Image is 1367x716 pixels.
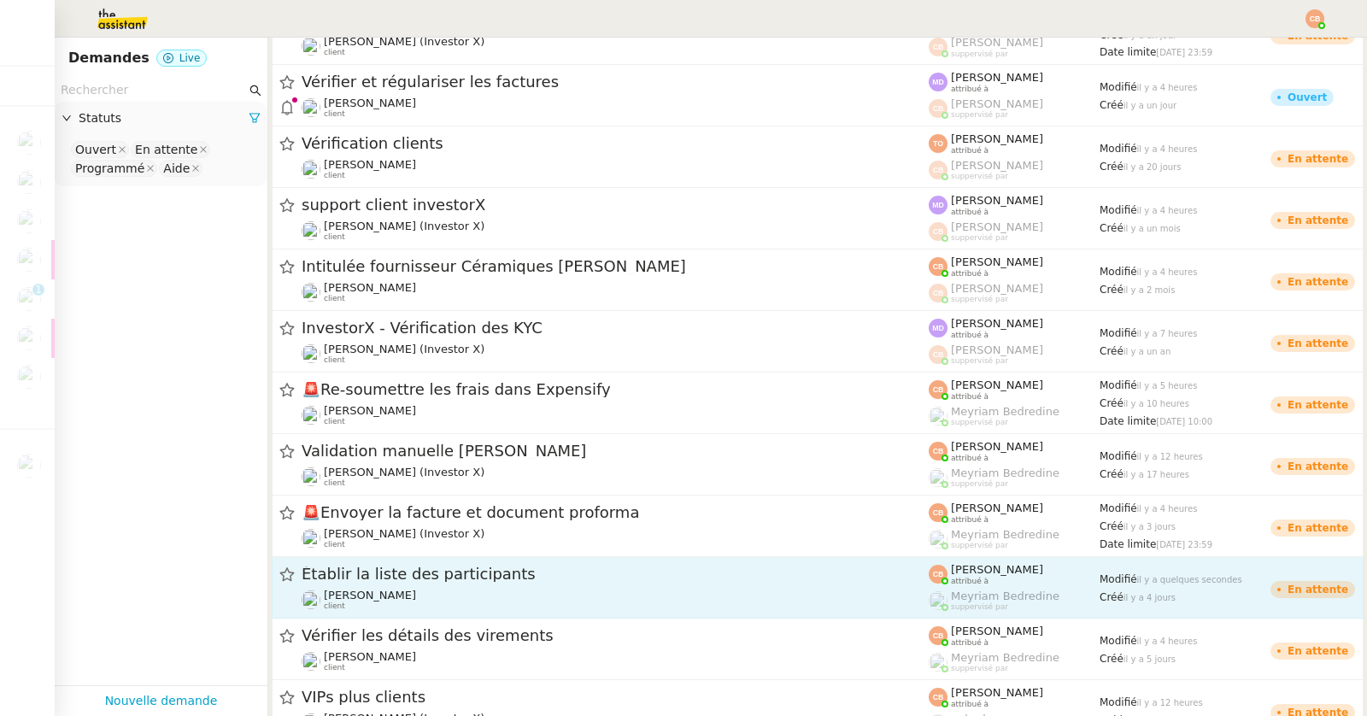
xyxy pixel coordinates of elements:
[929,194,1100,216] app-user-label: attribué à
[1137,637,1198,646] span: il y a 4 heures
[929,159,1100,181] app-user-label: suppervisé par
[1305,9,1324,28] img: svg
[951,159,1043,172] span: [PERSON_NAME]
[302,628,929,643] span: Vérifier les détails des virements
[1100,284,1124,296] span: Créé
[951,700,989,709] span: attribué à
[17,326,41,350] img: users%2FDBF5gIzOT6MfpzgDQC7eMkIK8iA3%2Favatar%2Fd943ca6c-06ba-4e73-906b-d60e05e423d3
[951,356,1008,366] span: suppervisé par
[1100,99,1124,111] span: Créé
[929,99,948,118] img: svg
[1137,452,1203,461] span: il y a 12 heures
[1137,206,1198,215] span: il y a 4 heures
[302,344,320,363] img: users%2FUWPTPKITw0gpiMilXqRXG5g9gXH3%2Favatar%2F405ab820-17f5-49fd-8f81-080694535f4d
[135,142,197,157] div: En attente
[951,172,1008,181] span: suppervisé par
[929,502,1100,524] app-user-label: attribué à
[302,527,929,549] app-user-detailed-label: client
[951,269,989,279] span: attribué à
[929,686,1100,708] app-user-label: attribué à
[1288,646,1348,656] div: En attente
[302,529,320,548] img: users%2FUWPTPKITw0gpiMilXqRXG5g9gXH3%2Favatar%2F405ab820-17f5-49fd-8f81-080694535f4d
[17,287,41,311] img: users%2F9mvJqJUvllffspLsQzytnd0Nt4c2%2Favatar%2F82da88e3-d90d-4e39-b37d-dcb7941179ae
[302,320,929,336] span: InvestorX - Vérification des KYC
[1100,653,1124,665] span: Créé
[951,502,1043,514] span: [PERSON_NAME]
[929,565,948,584] img: svg
[929,379,1100,401] app-user-label: attribué à
[1100,29,1124,41] span: Créé
[1288,277,1348,287] div: En attente
[324,663,345,672] span: client
[929,284,948,302] img: svg
[302,97,929,119] app-user-detailed-label: client
[1288,31,1348,41] div: En attente
[1124,285,1176,295] span: il y a 2 mois
[302,382,929,397] span: Re-soumettre les frais dans Expensify
[1288,584,1348,595] div: En attente
[929,468,948,487] img: users%2FaellJyylmXSg4jqeVbanehhyYJm1%2Favatar%2Fprofile-pic%20(4).png
[951,379,1043,391] span: [PERSON_NAME]
[929,530,948,549] img: users%2FaellJyylmXSg4jqeVbanehhyYJm1%2Favatar%2Fprofile-pic%20(4).png
[302,136,929,151] span: Vérification clients
[951,541,1008,550] span: suppervisé par
[302,343,929,365] app-user-detailed-label: client
[951,132,1043,145] span: [PERSON_NAME]
[1100,502,1137,514] span: Modifié
[17,365,41,389] img: users%2FDBF5gIzOT6MfpzgDQC7eMkIK8iA3%2Favatar%2Fd943ca6c-06ba-4e73-906b-d60e05e423d3
[1124,470,1189,479] span: il y a 17 heures
[17,170,41,194] img: users%2FHIWaaSoTa5U8ssS5t403NQMyZZE3%2Favatar%2Fa4be050e-05fa-4f28-bbe7-e7e8e4788720
[79,109,249,128] span: Statuts
[929,591,948,610] img: users%2FaellJyylmXSg4jqeVbanehhyYJm1%2Favatar%2Fprofile-pic%20(4).png
[951,625,1043,637] span: [PERSON_NAME]
[929,590,1100,612] app-user-label: suppervisé par
[951,454,989,463] span: attribué à
[951,71,1043,84] span: [PERSON_NAME]
[929,380,948,399] img: svg
[951,146,989,156] span: attribué à
[324,478,345,488] span: client
[1156,540,1212,549] span: [DATE] 23:59
[1137,267,1198,277] span: il y a 4 heures
[951,563,1043,576] span: [PERSON_NAME]
[951,515,989,525] span: attribué à
[1124,224,1181,233] span: il y a un mois
[324,355,345,365] span: client
[17,248,41,272] img: users%2FHIWaaSoTa5U8ssS5t403NQMyZZE3%2Favatar%2Fa4be050e-05fa-4f28-bbe7-e7e8e4788720
[302,380,320,398] span: 🚨
[1137,144,1198,154] span: il y a 4 heures
[929,317,1100,339] app-user-label: attribué à
[324,417,345,426] span: client
[55,102,267,135] div: Statuts
[324,35,484,48] span: [PERSON_NAME] (Investor X)
[1137,381,1198,390] span: il y a 5 heures
[1288,461,1348,472] div: En attente
[324,343,484,355] span: [PERSON_NAME] (Investor X)
[929,134,948,153] img: svg
[1288,400,1348,410] div: En attente
[1100,696,1137,708] span: Modifié
[324,294,345,303] span: client
[302,652,320,671] img: users%2F9mvJqJUvllffspLsQzytnd0Nt4c2%2Favatar%2F82da88e3-d90d-4e39-b37d-dcb7941179ae
[1137,575,1242,584] span: il y a quelques secondes
[929,503,948,522] img: svg
[75,142,116,157] div: Ouvert
[324,171,345,180] span: client
[951,467,1059,479] span: Meyriam Bedredine
[105,691,218,711] a: Nouvelle demande
[324,232,345,242] span: client
[324,109,345,119] span: client
[1100,538,1156,550] span: Date limite
[951,36,1043,49] span: [PERSON_NAME]
[1137,698,1203,707] span: il y a 12 heures
[1124,162,1182,172] span: il y a 20 jours
[1137,329,1198,338] span: il y a 7 heures
[68,46,150,70] nz-page-header-title: Demandes
[302,650,929,672] app-user-detailed-label: client
[951,405,1059,418] span: Meyriam Bedredine
[302,197,929,213] span: support client investorX
[61,80,246,100] input: Rechercher
[302,443,929,459] span: Validation manuelle [PERSON_NAME]
[929,36,1100,58] app-user-label: suppervisé par
[951,208,989,217] span: attribué à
